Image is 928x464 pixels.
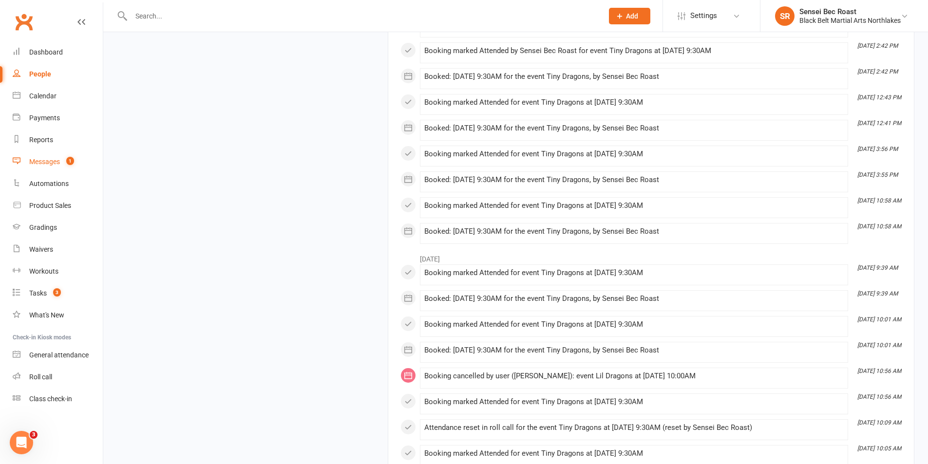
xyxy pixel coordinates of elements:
div: Booking marked Attended for event Tiny Dragons at [DATE] 9:30AM [424,449,844,458]
div: Dashboard [29,48,63,56]
i: [DATE] 10:58 AM [857,197,901,204]
div: Booking marked Attended for event Tiny Dragons at [DATE] 9:30AM [424,98,844,107]
div: Workouts [29,267,58,275]
div: Waivers [29,245,53,253]
div: Booking cancelled by user ([PERSON_NAME]): event Lil Dragons at [DATE] 10:00AM [424,372,844,380]
div: Gradings [29,223,57,231]
a: Roll call [13,366,103,388]
span: 1 [66,157,74,165]
a: Tasks 3 [13,282,103,304]
div: Booked: [DATE] 9:30AM for the event Tiny Dragons, by Sensei Bec Roast [424,73,844,81]
a: Class kiosk mode [13,388,103,410]
i: [DATE] 9:39 AM [857,290,898,297]
i: [DATE] 2:42 PM [857,68,898,75]
div: Reports [29,136,53,144]
i: [DATE] 2:42 PM [857,42,898,49]
div: Black Belt Martial Arts Northlakes [799,16,901,25]
a: Gradings [13,217,103,239]
div: Booked: [DATE] 9:30AM for the event Tiny Dragons, by Sensei Bec Roast [424,176,844,184]
div: SR [775,6,795,26]
div: Booked: [DATE] 9:30AM for the event Tiny Dragons, by Sensei Bec Roast [424,295,844,303]
a: Waivers [13,239,103,260]
i: [DATE] 10:58 AM [857,223,901,230]
div: People [29,70,51,78]
div: Sensei Bec Roast [799,7,901,16]
a: Messages 1 [13,151,103,173]
span: 3 [53,288,61,297]
i: [DATE] 9:39 AM [857,264,898,271]
div: Booked: [DATE] 9:30AM for the event Tiny Dragons, by Sensei Bec Roast [424,346,844,354]
div: General attendance [29,351,89,359]
i: [DATE] 10:05 AM [857,445,901,452]
div: Booking marked Attended for event Tiny Dragons at [DATE] 9:30AM [424,269,844,277]
div: Booking marked Attended for event Tiny Dragons at [DATE] 9:30AM [424,202,844,210]
div: Booking marked Attended for event Tiny Dragons at [DATE] 9:30AM [424,320,844,329]
a: Reports [13,129,103,151]
div: Booking marked Attended for event Tiny Dragons at [DATE] 9:30AM [424,150,844,158]
a: General attendance kiosk mode [13,344,103,366]
iframe: Intercom live chat [10,431,33,454]
i: [DATE] 10:01 AM [857,316,901,323]
i: [DATE] 12:43 PM [857,94,901,101]
div: Booked: [DATE] 9:30AM for the event Tiny Dragons, by Sensei Bec Roast [424,227,844,236]
div: What's New [29,311,64,319]
div: Roll call [29,373,52,381]
button: Add [609,8,650,24]
i: [DATE] 10:56 AM [857,393,901,400]
div: Class check-in [29,395,72,403]
a: People [13,63,103,85]
span: Add [626,12,638,20]
a: Product Sales [13,195,103,217]
div: Payments [29,114,60,122]
div: Automations [29,180,69,187]
div: Booked: [DATE] 9:30AM for the event Tiny Dragons, by Sensei Bec Roast [424,124,844,132]
i: [DATE] 12:41 PM [857,120,901,127]
a: Automations [13,173,103,195]
a: Dashboard [13,41,103,63]
span: 3 [30,431,38,439]
input: Search... [128,9,596,23]
div: Product Sales [29,202,71,209]
i: [DATE] 10:01 AM [857,342,901,349]
a: What's New [13,304,103,326]
div: Calendar [29,92,57,100]
i: [DATE] 10:09 AM [857,419,901,426]
div: Attendance reset in roll call for the event Tiny Dragons at [DATE] 9:30AM (reset by Sensei Bec Ro... [424,424,844,432]
span: Settings [690,5,717,27]
i: [DATE] 3:55 PM [857,171,898,178]
div: Tasks [29,289,47,297]
a: Calendar [13,85,103,107]
div: Booking marked Attended by Sensei Bec Roast for event Tiny Dragons at [DATE] 9:30AM [424,47,844,55]
a: Clubworx [12,10,36,34]
a: Payments [13,107,103,129]
i: [DATE] 10:56 AM [857,368,901,374]
a: Workouts [13,260,103,282]
li: [DATE] [400,249,902,264]
i: [DATE] 3:56 PM [857,146,898,152]
div: Booking marked Attended for event Tiny Dragons at [DATE] 9:30AM [424,398,844,406]
div: Messages [29,158,60,166]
